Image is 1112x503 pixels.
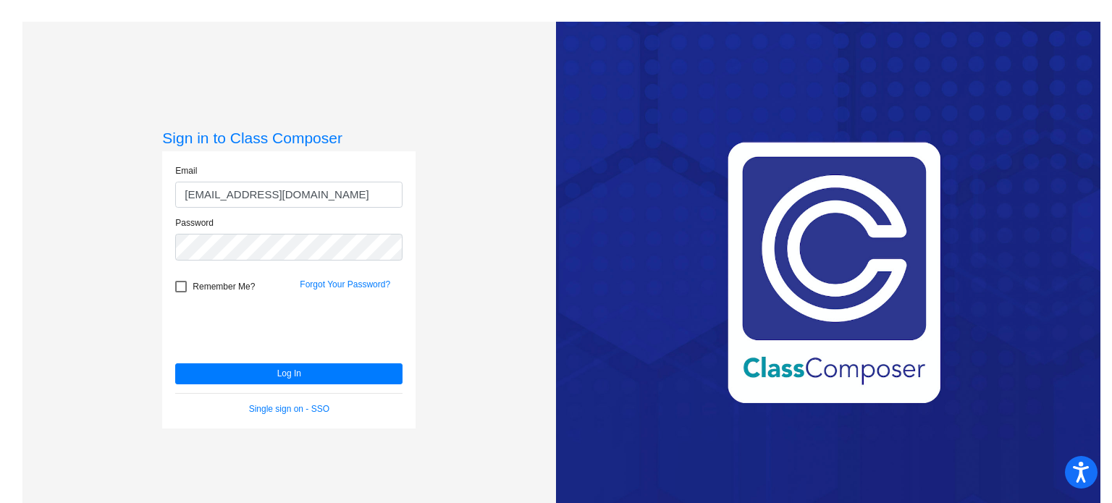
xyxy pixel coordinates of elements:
label: Email [175,164,197,177]
h3: Sign in to Class Composer [162,129,416,147]
iframe: reCAPTCHA [175,300,395,356]
button: Log In [175,363,403,384]
a: Forgot Your Password? [300,279,390,289]
a: Single sign on - SSO [249,404,329,414]
span: Remember Me? [193,278,255,295]
label: Password [175,216,214,229]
